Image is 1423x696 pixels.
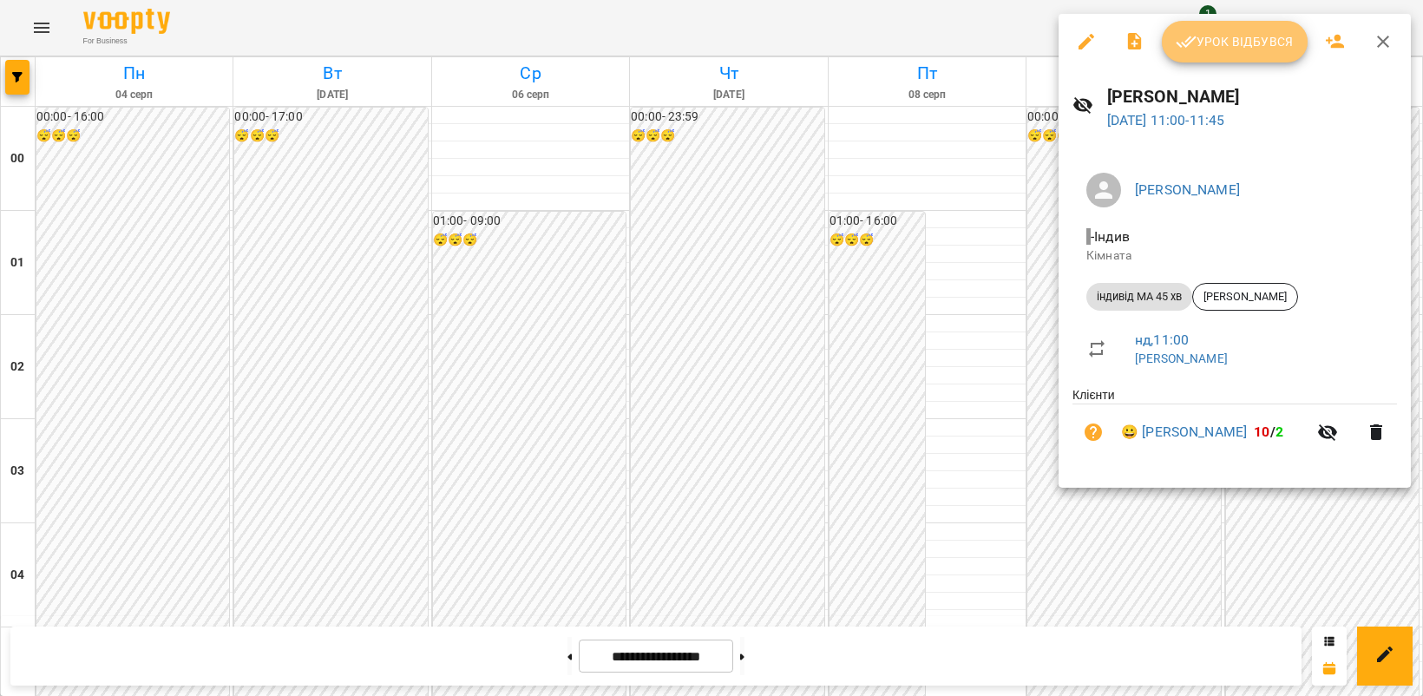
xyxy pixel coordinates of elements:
a: [PERSON_NAME] [1135,351,1228,365]
span: 2 [1275,424,1283,440]
span: - Індив [1086,228,1133,245]
div: [PERSON_NAME] [1192,283,1298,311]
a: 😀 [PERSON_NAME] [1121,422,1247,443]
a: нд , 11:00 [1135,332,1189,348]
button: Урок відбувся [1162,21,1308,62]
span: індивід МА 45 хв [1086,289,1192,305]
button: Візит ще не сплачено. Додати оплату? [1072,411,1114,453]
span: 10 [1254,424,1269,440]
b: / [1254,424,1283,440]
span: Урок відбувся [1176,31,1294,52]
a: [DATE] 11:00-11:45 [1107,112,1225,128]
span: [PERSON_NAME] [1193,289,1297,305]
p: Кімната [1086,247,1383,265]
h6: [PERSON_NAME] [1107,83,1397,110]
a: [PERSON_NAME] [1135,181,1240,198]
ul: Клієнти [1072,386,1397,467]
